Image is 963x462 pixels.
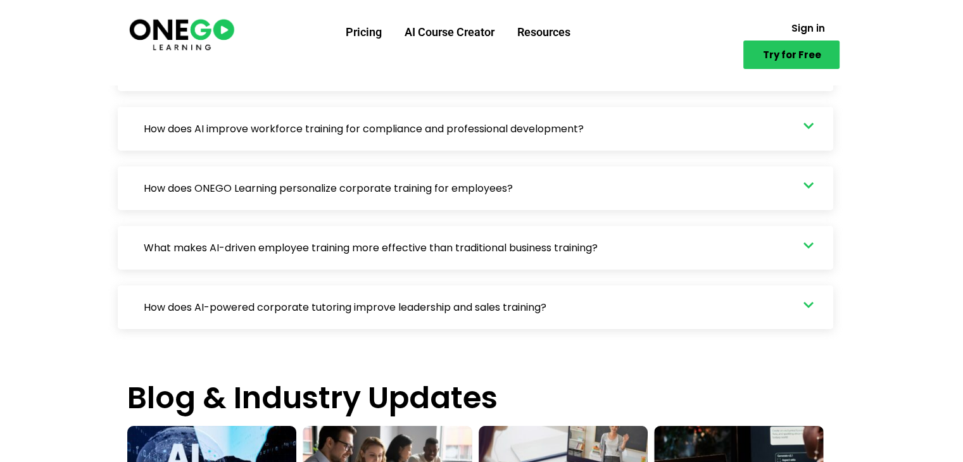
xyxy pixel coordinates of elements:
[144,299,553,316] span: How does AI-powered corporate tutoring improve leadership and sales training?
[776,16,840,41] a: Sign in
[506,16,582,49] a: Resources
[127,383,824,413] h2: Blog & Industry Updates
[334,16,393,49] a: Pricing
[118,107,833,151] a: How does AI improve workforce training for compliance and professional development?
[762,50,821,59] span: Try for Free
[118,226,833,270] a: What makes AI-driven employee training more effective than traditional business training?
[144,180,519,197] span: How does ONEGO Learning personalize corporate training for employees?
[118,166,833,210] a: How does ONEGO Learning personalize corporate training for employees?
[118,285,833,329] a: How does AI-powered corporate tutoring improve leadership and sales training?
[144,120,590,137] span: How does AI improve workforce training for compliance and professional development?
[791,23,824,33] span: Sign in
[144,239,604,256] span: What makes AI-driven employee training more effective than traditional business training?
[393,16,506,49] a: AI Course Creator
[743,41,840,69] a: Try for Free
